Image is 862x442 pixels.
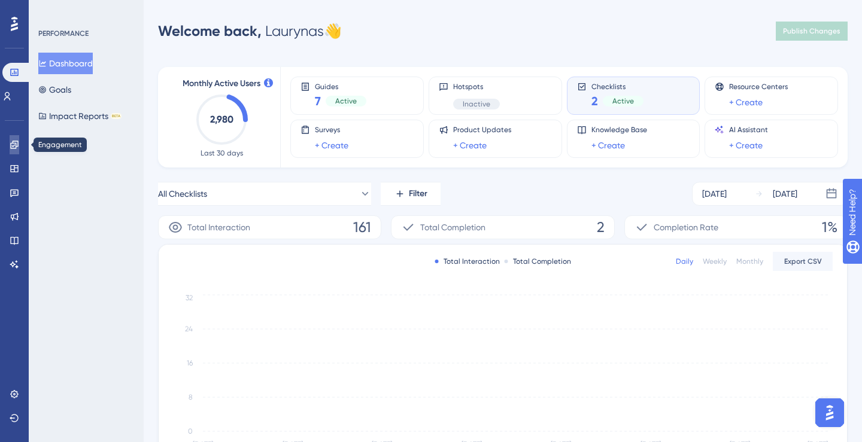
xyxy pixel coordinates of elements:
button: Goals [38,79,71,100]
span: Guides [315,82,366,90]
div: Daily [676,257,693,266]
span: Resource Centers [729,82,788,92]
span: Welcome back, [158,22,262,39]
div: Total Interaction [435,257,500,266]
text: 2,980 [210,114,233,125]
tspan: 8 [189,393,193,401]
span: Publish Changes [783,26,840,36]
span: Knowledge Base [591,125,647,135]
div: PERFORMANCE [38,29,89,38]
span: All Checklists [158,187,207,201]
span: Completion Rate [654,220,718,234]
div: Total Completion [505,257,571,266]
tspan: 16 [187,359,193,367]
span: Product Updates [453,125,511,135]
span: 1% [822,218,837,237]
a: + Create [729,95,763,109]
a: + Create [591,138,625,153]
button: All Checklists [158,182,371,206]
div: [DATE] [702,187,727,201]
span: Inactive [463,99,490,109]
span: Checklists [591,82,644,90]
iframe: UserGuiding AI Assistant Launcher [812,395,848,431]
div: Monthly [736,257,763,266]
a: + Create [453,138,487,153]
span: 161 [353,218,371,237]
div: Weekly [703,257,727,266]
button: Filter [381,182,441,206]
a: + Create [315,138,348,153]
span: Export CSV [784,257,822,266]
a: + Create [729,138,763,153]
div: Laurynas 👋 [158,22,342,41]
span: Filter [409,187,427,201]
span: Total Completion [420,220,485,234]
span: Active [335,96,357,106]
span: Active [612,96,634,106]
span: Last 30 days [201,148,243,158]
span: 7 [315,93,321,109]
div: BETA [111,113,122,119]
span: 2 [591,93,598,109]
span: 2 [597,218,605,237]
span: Total Interaction [187,220,250,234]
button: Publish Changes [776,22,848,41]
button: Export CSV [773,252,833,271]
span: Hotspots [453,82,500,92]
span: AI Assistant [729,125,768,135]
tspan: 32 [186,294,193,302]
div: [DATE] [773,187,797,201]
button: Impact ReportsBETA [38,105,122,127]
button: Dashboard [38,53,93,74]
span: Monthly Active Users [183,77,260,91]
span: Need Help? [28,3,75,17]
tspan: 24 [185,325,193,333]
span: Surveys [315,125,348,135]
tspan: 0 [188,427,193,435]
